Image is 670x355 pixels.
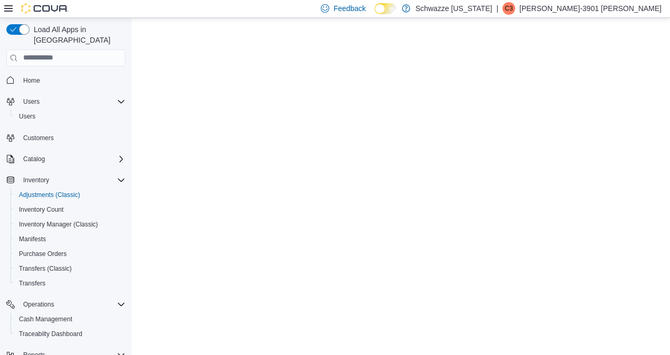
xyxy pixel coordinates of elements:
[23,155,45,163] span: Catalog
[23,300,54,309] span: Operations
[11,261,130,276] button: Transfers (Classic)
[23,134,54,142] span: Customers
[19,153,49,165] button: Catalog
[11,327,130,341] button: Traceabilty Dashboard
[15,262,76,275] a: Transfers (Classic)
[15,189,84,201] a: Adjustments (Classic)
[15,110,40,123] a: Users
[23,97,40,106] span: Users
[15,313,76,326] a: Cash Management
[19,112,35,121] span: Users
[11,109,130,124] button: Users
[21,3,68,14] img: Cova
[23,76,40,85] span: Home
[2,73,130,88] button: Home
[333,3,366,14] span: Feedback
[19,330,82,338] span: Traceabilty Dashboard
[19,132,58,144] a: Customers
[416,2,492,15] p: Schwazze [US_STATE]
[11,217,130,232] button: Inventory Manager (Classic)
[15,233,50,245] a: Manifests
[15,277,50,290] a: Transfers
[2,297,130,312] button: Operations
[2,130,130,145] button: Customers
[15,189,125,201] span: Adjustments (Classic)
[19,205,64,214] span: Inventory Count
[15,218,125,231] span: Inventory Manager (Classic)
[19,191,80,199] span: Adjustments (Classic)
[19,174,53,186] button: Inventory
[15,313,125,326] span: Cash Management
[19,95,44,108] button: Users
[15,233,125,245] span: Manifests
[15,110,125,123] span: Users
[15,218,102,231] a: Inventory Manager (Classic)
[496,2,498,15] p: |
[19,74,44,87] a: Home
[11,202,130,217] button: Inventory Count
[19,298,58,311] button: Operations
[19,95,125,108] span: Users
[503,2,515,15] div: Cagney-3901 Martine
[15,262,125,275] span: Transfers (Classic)
[15,277,125,290] span: Transfers
[375,14,375,15] span: Dark Mode
[29,24,125,45] span: Load All Apps in [GEOGRAPHIC_DATA]
[19,74,125,87] span: Home
[19,235,46,243] span: Manifests
[23,176,49,184] span: Inventory
[375,3,397,14] input: Dark Mode
[11,276,130,291] button: Transfers
[19,131,125,144] span: Customers
[505,2,513,15] span: C3
[19,298,125,311] span: Operations
[15,248,125,260] span: Purchase Orders
[11,312,130,327] button: Cash Management
[19,264,72,273] span: Transfers (Classic)
[2,94,130,109] button: Users
[15,203,68,216] a: Inventory Count
[15,203,125,216] span: Inventory Count
[2,173,130,188] button: Inventory
[19,174,125,186] span: Inventory
[11,232,130,246] button: Manifests
[19,250,67,258] span: Purchase Orders
[11,188,130,202] button: Adjustments (Classic)
[11,246,130,261] button: Purchase Orders
[15,328,125,340] span: Traceabilty Dashboard
[19,279,45,288] span: Transfers
[19,220,98,229] span: Inventory Manager (Classic)
[19,315,72,323] span: Cash Management
[15,248,71,260] a: Purchase Orders
[19,153,125,165] span: Catalog
[2,152,130,166] button: Catalog
[519,2,662,15] p: [PERSON_NAME]-3901 [PERSON_NAME]
[15,328,86,340] a: Traceabilty Dashboard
